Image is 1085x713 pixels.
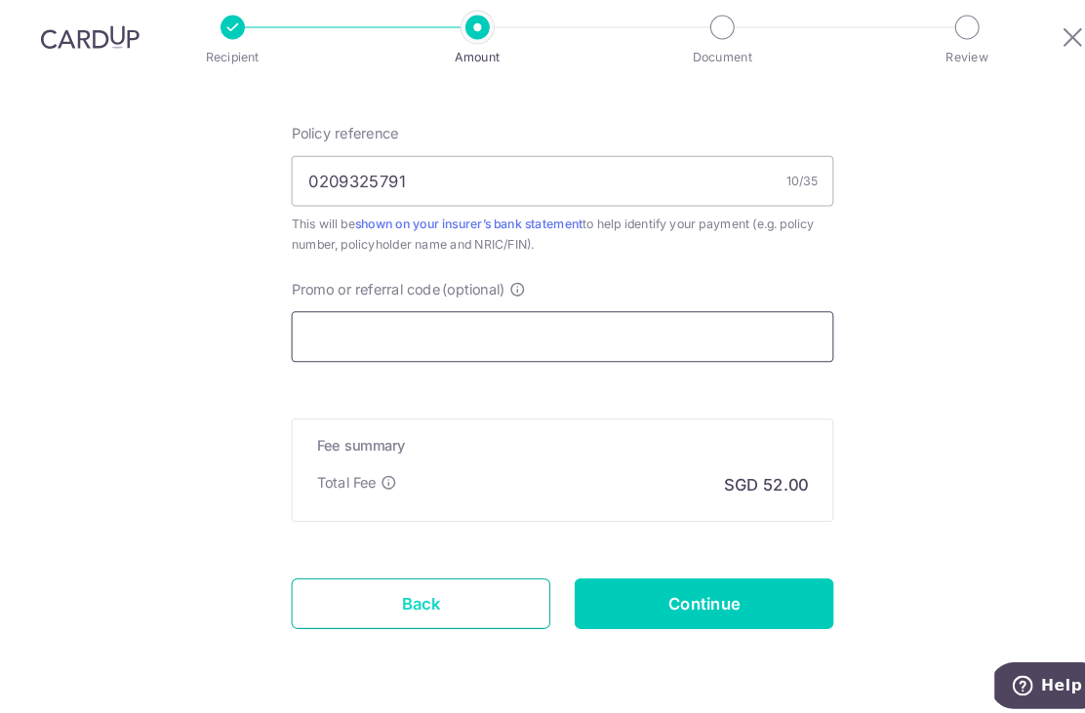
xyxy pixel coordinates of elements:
label: Policy reference [281,135,384,154]
input: Continue [554,574,804,622]
span: Promo or referral code [281,285,424,304]
p: Recipient [152,61,297,81]
p: Document [624,61,769,81]
div: This will be to help identify your payment (e.g. policy number, policyholder name and NRIC/FIN). [281,222,804,261]
span: (optional) [426,285,487,304]
p: Total Fee [305,471,363,491]
h5: Fee summary [305,436,780,456]
iframe: Opens a widget where you can find more information [959,654,1065,703]
a: shown on your insurer’s bank statement [342,224,562,239]
a: Back [281,574,531,622]
div: 10/35 [758,180,788,200]
img: CardUp [39,40,135,63]
p: Amount [388,61,533,81]
p: Review [861,61,1005,81]
p: SGD 52.00 [699,471,780,495]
